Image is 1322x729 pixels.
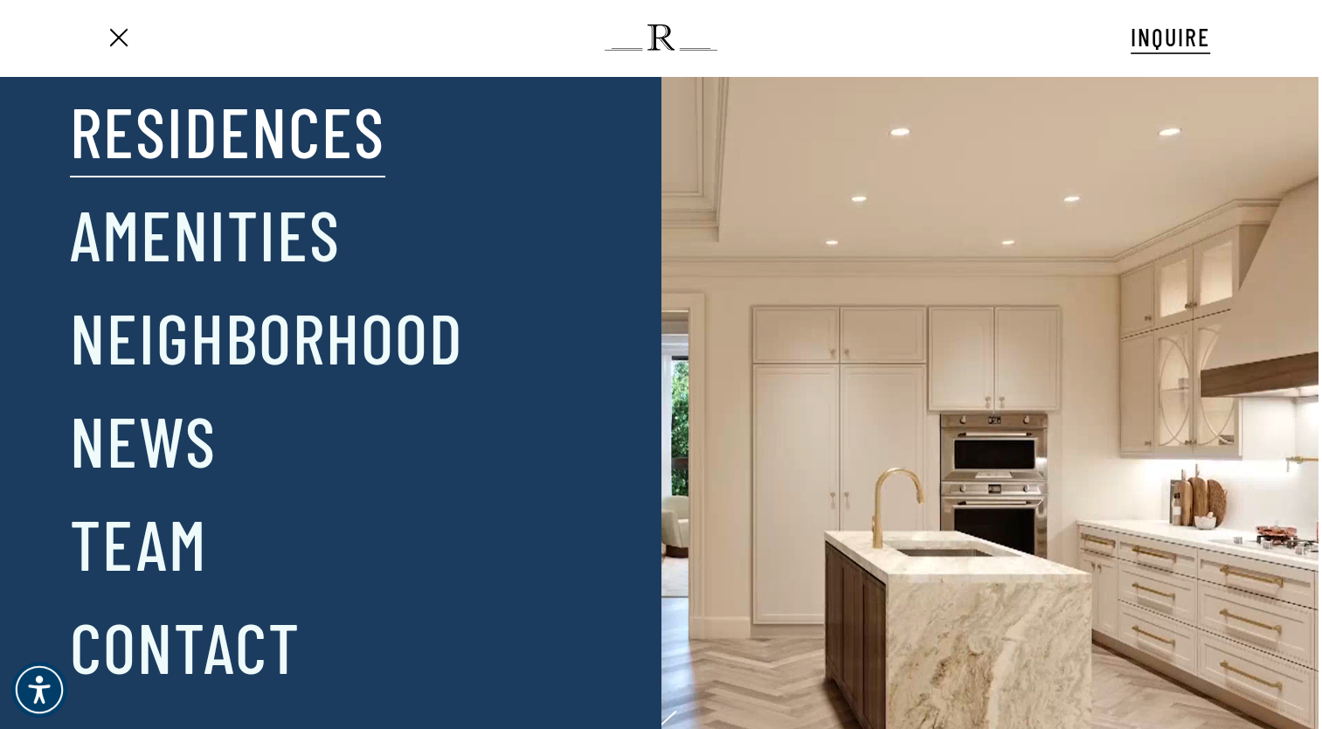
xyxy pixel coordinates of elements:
[70,497,207,588] a: Team
[1131,22,1210,52] span: INQUIRE
[70,188,341,279] a: Amenities
[11,662,67,718] div: Accessibility Menu
[70,601,301,691] a: Contact
[605,24,717,51] img: The Regent
[103,29,133,47] a: Navigation Menu
[70,291,464,382] a: Neighborhood
[1131,20,1210,54] a: INQUIRE
[70,394,217,485] a: News
[70,85,385,176] a: Residences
